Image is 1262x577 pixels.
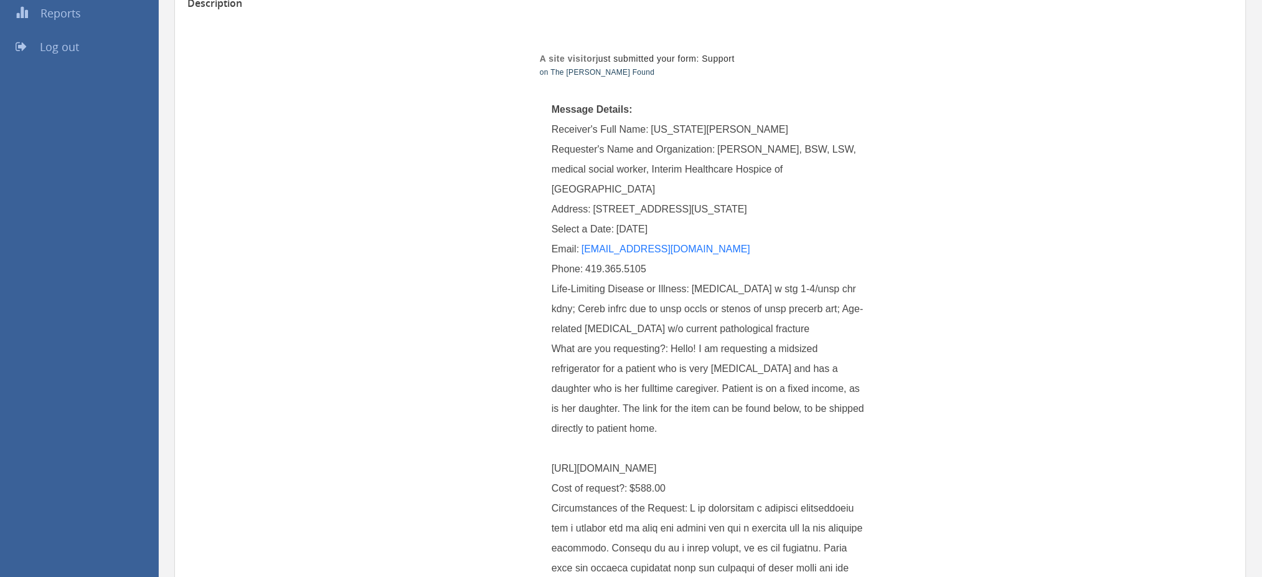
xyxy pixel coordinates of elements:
span: $588.00 [629,483,666,494]
span: Life-Limiting Disease or Illness: [552,284,689,294]
span: Address: [552,204,591,214]
span: Log out [40,39,79,54]
span: Email: [552,244,579,254]
span: [MEDICAL_DATA] w stg 1-4/unsp chr kdny; Cereb infrc due to unsp occls or stenos of unsp precerb a... [552,284,864,334]
span: Receiver's Full Name: [552,124,649,135]
a: The [PERSON_NAME] Found [551,68,655,77]
span: Phone: [552,264,583,274]
span: [STREET_ADDRESS][US_STATE] [593,204,747,214]
span: Message Details: [552,104,633,115]
strong: A site visitor [540,54,596,64]
span: Select a Date: [552,224,615,234]
span: on [540,68,549,77]
span: Circumstances of the Request: [552,503,688,513]
span: 419.365.5105 [585,264,646,274]
span: [US_STATE][PERSON_NAME] [651,124,789,135]
a: [EMAIL_ADDRESS][DOMAIN_NAME] [582,244,750,254]
span: just submitted your form: Support [540,54,735,64]
span: Cost of request?: [552,483,628,494]
span: [DATE] [616,224,647,234]
span: Hello! I am requesting a midsized refrigerator for a patient who is very [MEDICAL_DATA] and has a... [552,343,867,474]
span: Requester's Name and Organization: [552,144,715,155]
span: What are you requesting?: [552,343,669,354]
span: [PERSON_NAME], BSW, LSW, medical social worker, Interim Healthcare Hospice of [GEOGRAPHIC_DATA] [552,144,859,194]
span: Reports [40,6,81,21]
